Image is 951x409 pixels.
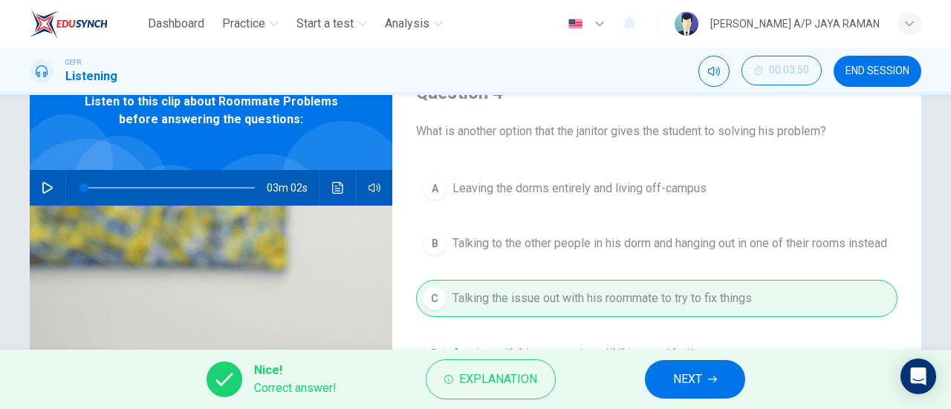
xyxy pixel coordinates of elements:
button: Analysis [379,10,449,37]
span: 03m 02s [267,170,319,206]
span: NEXT [673,369,702,390]
button: END SESSION [834,56,921,87]
span: 00:03:50 [769,65,809,76]
button: Explanation [426,359,556,399]
img: Profile picture [675,12,698,36]
span: Dashboard [148,15,204,33]
button: Dashboard [142,10,210,37]
button: Start a test [291,10,373,37]
span: END SESSION [845,65,909,77]
h1: Listening [65,68,117,85]
span: Explanation [459,369,537,390]
div: Hide [741,56,822,87]
span: Start a test [296,15,354,33]
span: What is another option that the janitor gives the student to solving his problem? [416,122,898,140]
div: [PERSON_NAME] A/P JAYA RAMAN [710,15,880,33]
div: Open Intercom Messenger [900,359,936,394]
button: Click to see the audio transcription [326,170,350,206]
span: Analysis [385,15,429,33]
div: Mute [698,56,730,87]
span: Listen to this clip about Roommate Problems before answering the questions: [78,93,344,128]
a: EduSynch logo [30,9,142,39]
button: NEXT [645,360,745,399]
span: CEFR [65,57,81,68]
button: 00:03:50 [741,56,822,85]
button: Practice [216,10,285,37]
img: en [566,19,585,30]
span: Practice [222,15,265,33]
img: EduSynch logo [30,9,108,39]
span: Nice! [254,361,337,379]
span: Correct answer! [254,379,337,397]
